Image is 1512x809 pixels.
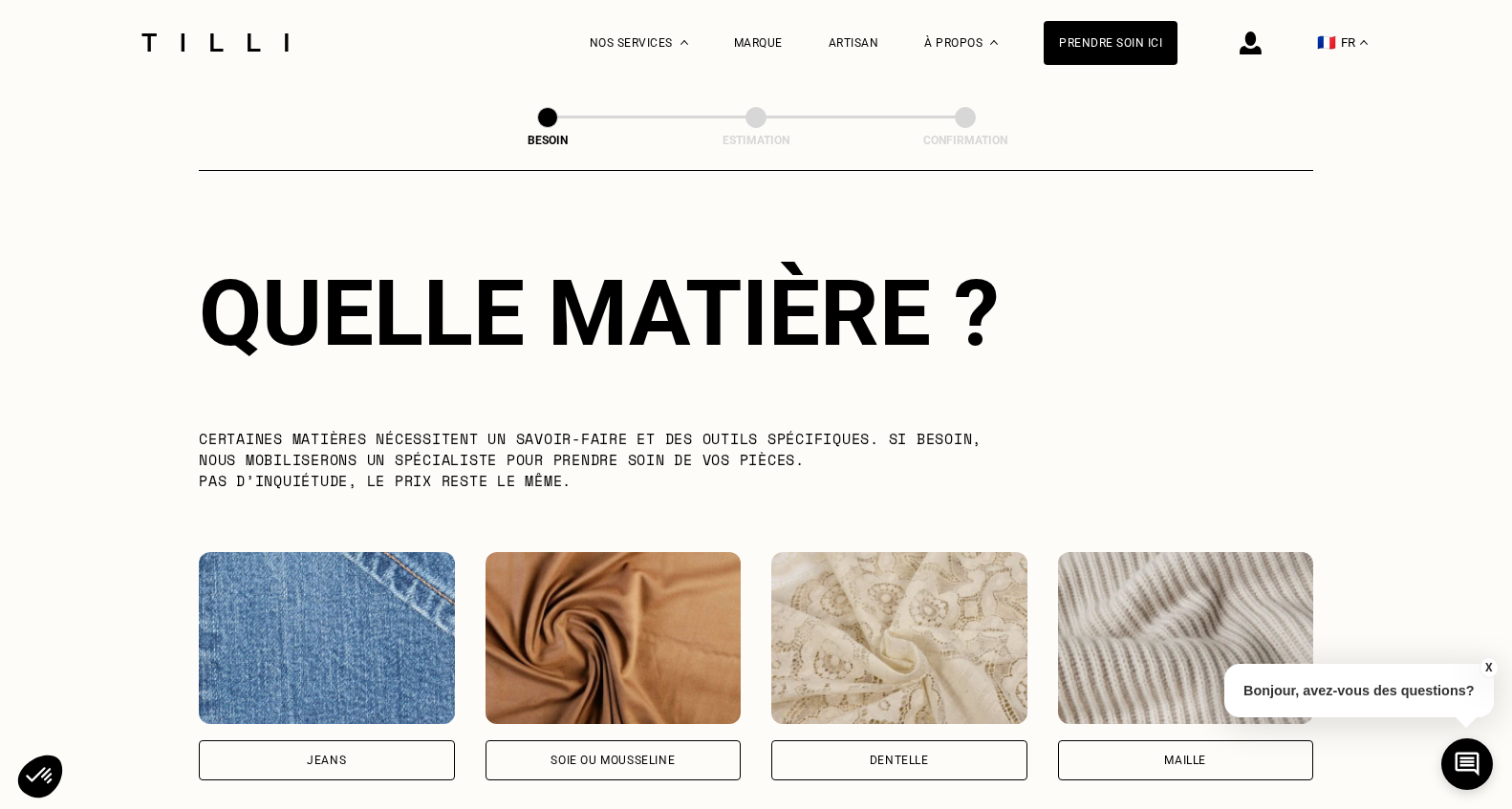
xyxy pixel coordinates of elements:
div: Confirmation [870,134,1061,147]
img: Tilli retouche vos vêtements en Soie ou mousseline [486,552,742,724]
img: Logo du service de couturière Tilli [135,33,295,52]
div: Estimation [660,134,852,147]
div: Dentelle [870,755,929,766]
a: Prendre soin ici [1044,21,1177,65]
img: icône connexion [1240,32,1262,54]
div: Maille [1164,755,1206,766]
img: menu déroulant [1360,40,1368,45]
img: Tilli retouche vos vêtements en Dentelle [771,552,1027,724]
img: Menu déroulant à propos [990,40,998,45]
a: Artisan [829,36,879,50]
p: Bonjour, avez-vous des questions? [1224,664,1494,717]
img: Tilli retouche vos vêtements en Maille [1058,552,1314,724]
div: Jeans [307,755,346,766]
span: 🇫🇷 [1317,33,1336,52]
div: Quelle matière ? [199,260,1313,367]
button: X [1479,657,1498,678]
img: Tilli retouche vos vêtements en Jeans [199,552,455,724]
div: Soie ou mousseline [551,755,675,766]
a: Marque [734,36,783,50]
p: Certaines matières nécessitent un savoir-faire et des outils spécifiques. Si besoin, nous mobilis... [199,428,1022,491]
div: Besoin [452,134,643,147]
img: Menu déroulant [680,40,688,45]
